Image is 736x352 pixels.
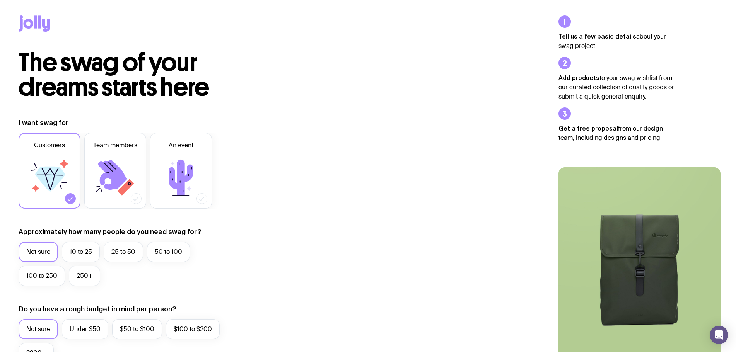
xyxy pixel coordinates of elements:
[710,326,728,344] div: Open Intercom Messenger
[19,242,58,262] label: Not sure
[19,118,68,128] label: I want swag for
[558,33,636,40] strong: Tell us a few basic details
[19,227,202,236] label: Approximately how many people do you need swag for?
[104,242,143,262] label: 25 to 50
[166,319,220,339] label: $100 to $200
[69,266,100,286] label: 250+
[558,74,599,81] strong: Add products
[558,32,675,51] p: about your swag project.
[169,141,193,150] span: An event
[19,47,209,102] span: The swag of your dreams starts here
[558,73,675,101] p: to your swag wishlist from our curated collection of quality goods or submit a quick general enqu...
[558,124,675,143] p: from our design team, including designs and pricing.
[558,125,618,132] strong: Get a free proposal
[19,266,65,286] label: 100 to 250
[62,242,100,262] label: 10 to 25
[19,319,58,339] label: Not sure
[19,304,176,314] label: Do you have a rough budget in mind per person?
[62,319,108,339] label: Under $50
[93,141,137,150] span: Team members
[112,319,162,339] label: $50 to $100
[34,141,65,150] span: Customers
[147,242,190,262] label: 50 to 100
